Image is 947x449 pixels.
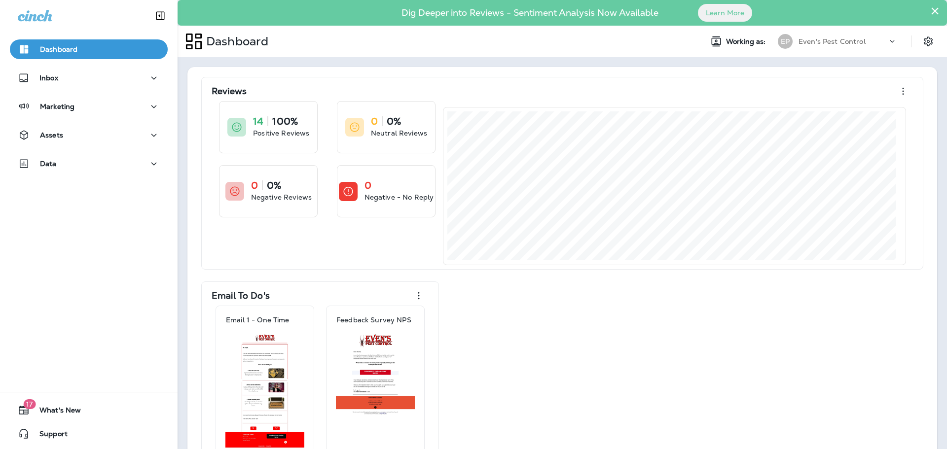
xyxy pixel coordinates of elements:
button: Collapse Sidebar [146,6,174,26]
p: Data [40,160,57,168]
span: What's New [30,406,81,418]
span: Working as: [726,37,768,46]
button: Inbox [10,68,168,88]
span: 17 [23,399,36,409]
p: Negative Reviews [251,192,312,202]
button: Close [930,3,940,19]
p: Email 1 - One Time [226,316,290,324]
p: Dig Deeper into Reviews - Sentiment Analysis Now Available [373,11,687,14]
button: Learn More [698,4,752,22]
button: Support [10,424,168,444]
p: 0% [267,180,281,190]
p: Email To Do's [212,291,270,301]
p: 0 [371,116,378,126]
button: 17What's New [10,400,168,420]
p: Dashboard [40,45,77,53]
p: Neutral Reviews [371,128,427,138]
button: Settings [919,33,937,50]
p: Dashboard [202,34,268,49]
p: Assets [40,131,63,139]
p: Inbox [39,74,58,82]
p: Marketing [40,103,74,110]
p: Positive Reviews [253,128,309,138]
button: Assets [10,125,168,145]
button: Marketing [10,97,168,116]
p: Negative - No Reply [364,192,434,202]
p: 0% [387,116,401,126]
button: Dashboard [10,39,168,59]
p: 14 [253,116,263,126]
p: Even's Pest Control [799,37,866,45]
span: Support [30,430,68,442]
img: 6e35e749-77fb-45f3-9e5d-48578cc40608.jpg [336,334,415,415]
p: 0 [364,180,371,190]
p: 0 [251,180,258,190]
button: Data [10,154,168,173]
p: 100% [272,116,298,126]
div: EP [778,34,793,49]
p: Feedback Survey NPS [336,316,411,324]
p: Reviews [212,86,247,96]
